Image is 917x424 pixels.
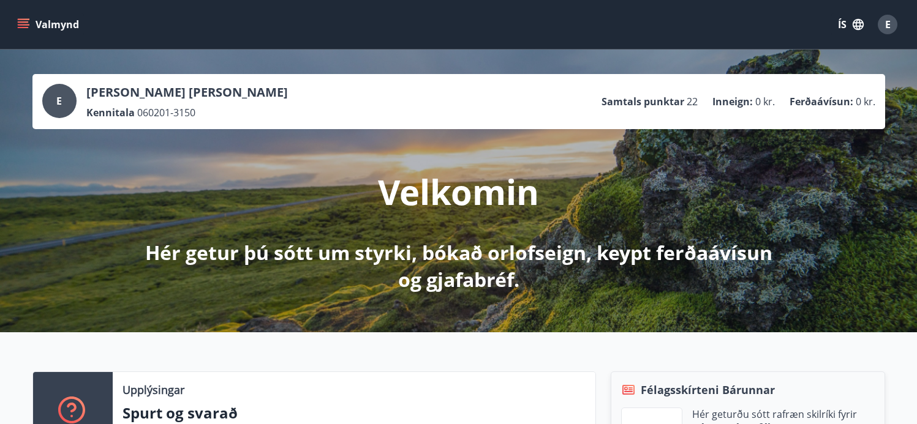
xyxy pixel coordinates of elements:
span: Félagsskírteni Bárunnar [641,382,775,398]
span: 22 [687,95,698,108]
p: Hér geturðu sótt rafræn skilríki fyrir [692,407,857,421]
p: [PERSON_NAME] [PERSON_NAME] [86,84,288,101]
p: Inneign : [712,95,753,108]
p: Samtals punktar [602,95,684,108]
p: Velkomin [378,168,539,215]
span: 0 kr. [856,95,875,108]
span: 060201-3150 [137,106,195,119]
button: ÍS [831,13,870,35]
span: E [56,94,62,108]
p: Spurt og svarað [123,403,586,423]
p: Ferðaávísun : [790,95,853,108]
span: 0 kr. [755,95,775,108]
p: Kennitala [86,106,135,119]
p: Hér getur þú sótt um styrki, bókað orlofseign, keypt ferðaávísun og gjafabréf. [135,239,782,293]
button: E [873,10,902,39]
span: E [885,18,891,31]
button: menu [15,13,84,35]
p: Upplýsingar [123,382,184,398]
